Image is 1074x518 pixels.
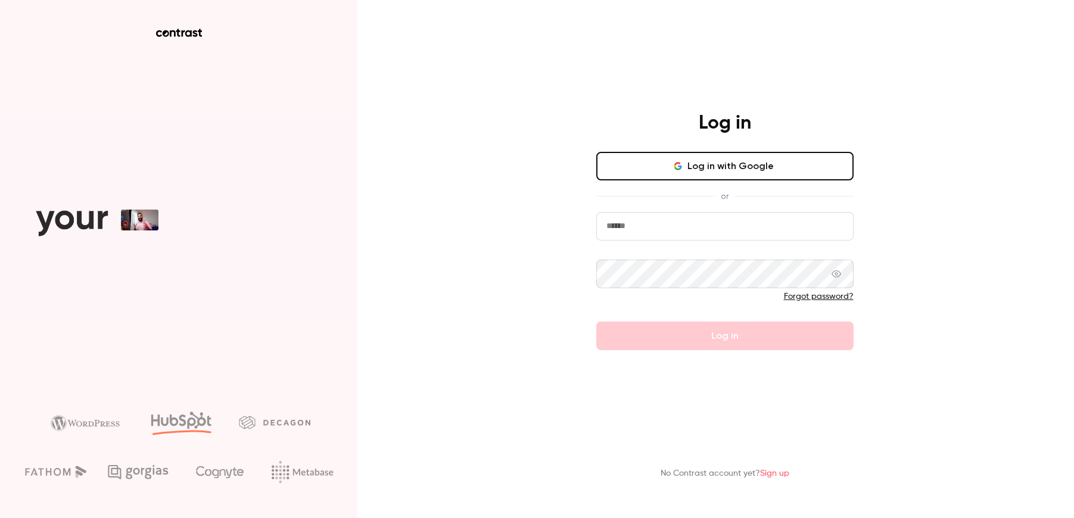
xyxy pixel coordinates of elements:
[699,111,751,135] h4: Log in
[239,416,310,429] img: decagon
[661,467,789,480] p: No Contrast account yet?
[715,190,734,202] span: or
[784,292,854,301] a: Forgot password?
[760,469,789,478] a: Sign up
[596,152,854,180] button: Log in with Google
